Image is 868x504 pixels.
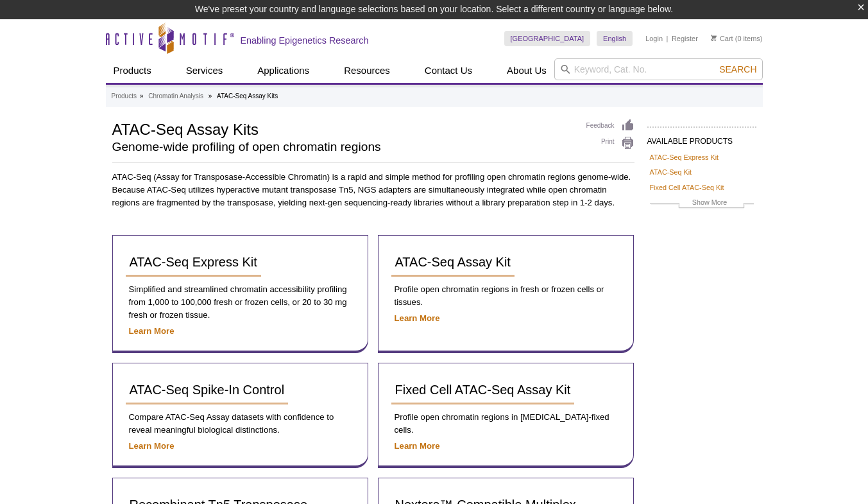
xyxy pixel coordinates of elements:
[250,58,317,83] a: Applications
[417,58,480,83] a: Contact Us
[148,91,203,102] a: Chromatin Analysis
[395,313,440,323] a: Learn More
[336,58,398,83] a: Resources
[391,411,620,437] p: Profile open chromatin regions in [MEDICAL_DATA]-fixed cells.
[391,376,575,404] a: Fixed Cell ATAC-Seq Assay Kit
[650,196,754,211] a: Show More
[395,383,571,397] span: Fixed Cell ATAC-Seq Assay Kit
[711,34,733,43] a: Cart
[126,248,261,277] a: ATAC-Seq Express Kit
[647,126,756,150] h2: AVAILABLE PRODUCTS
[178,58,231,83] a: Services
[650,182,724,193] a: Fixed Cell ATAC-Seq Kit
[129,441,174,451] a: Learn More
[126,283,355,322] p: Simplified and streamlined chromatin accessibility profiling from 1,000 to 100,000 fresh or froze...
[672,34,698,43] a: Register
[130,255,257,269] span: ATAC-Seq Express Kit
[129,326,174,336] a: Learn More
[126,411,355,437] p: Compare ATAC-Seq Assay datasets with confidence to reveal meaningful biological distinctions.
[391,283,620,309] p: Profile open chromatin regions in fresh or frozen cells or tissues.
[650,152,719,163] a: ATAC-Seq Express Kit
[112,119,574,138] h1: ATAC-Seq Assay Kits
[395,255,511,269] span: ATAC-Seq Assay Kit
[126,376,289,404] a: ATAC-Seq Spike-In Control
[140,92,144,100] li: »
[586,136,634,150] a: Print
[241,35,369,46] h2: Enabling Epigenetics Research
[554,58,763,80] input: Keyword, Cat. No.
[208,92,212,100] li: »
[645,34,663,43] a: Login
[711,31,763,46] li: (0 items)
[504,31,591,46] a: [GEOGRAPHIC_DATA]
[719,64,756,74] span: Search
[130,383,285,397] span: ATAC-Seq Spike-In Control
[715,64,760,75] button: Search
[499,58,554,83] a: About Us
[112,141,574,153] h2: Genome-wide profiling of open chromatin regions
[112,171,634,209] p: ATAC-Seq (Assay for Transposase-Accessible Chromatin) is a rapid and simple method for profiling ...
[112,91,137,102] a: Products
[391,248,515,277] a: ATAC-Seq Assay Kit
[711,35,717,41] img: Your Cart
[597,31,633,46] a: English
[650,166,692,178] a: ATAC-Seq Kit
[217,92,278,100] li: ATAC-Seq Assay Kits
[667,31,668,46] li: |
[106,58,159,83] a: Products
[395,441,440,451] a: Learn More
[586,119,634,133] a: Feedback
